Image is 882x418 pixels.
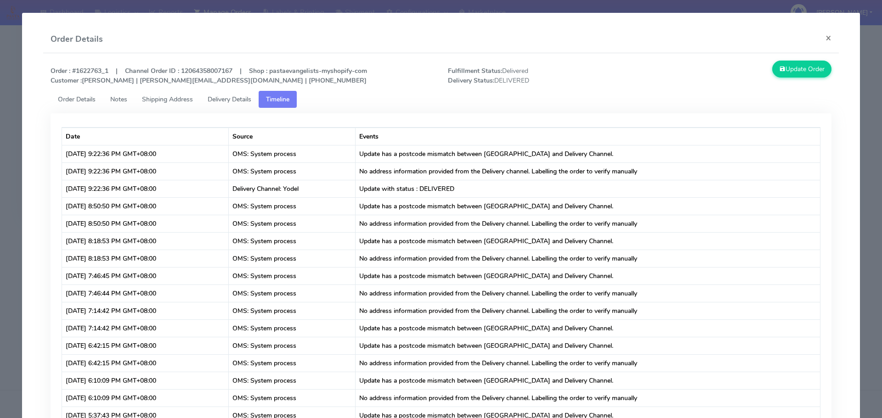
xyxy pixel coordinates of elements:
[818,26,839,50] button: Close
[229,128,356,145] th: Source
[356,389,820,407] td: No address information provided from the Delivery channel. Labelling the order to verify manually
[356,372,820,389] td: Update has a postcode mismatch between [GEOGRAPHIC_DATA] and Delivery Channel.
[229,215,356,232] td: OMS: System process
[62,215,229,232] td: [DATE] 8:50:50 PM GMT+08:00
[229,162,356,180] td: OMS: System process
[229,197,356,215] td: OMS: System process
[51,67,367,85] strong: Order : #1622763_1 | Channel Order ID : 12064358007167 | Shop : pastaevangelists-myshopify-com [P...
[229,337,356,354] td: OMS: System process
[62,267,229,284] td: [DATE] 7:46:45 PM GMT+08:00
[62,197,229,215] td: [DATE] 8:50:50 PM GMT+08:00
[208,95,251,104] span: Delivery Details
[772,61,832,78] button: Update Order
[356,250,820,267] td: No address information provided from the Delivery channel. Labelling the order to verify manually
[229,389,356,407] td: OMS: System process
[51,76,82,85] strong: Customer :
[356,232,820,250] td: Update has a postcode mismatch between [GEOGRAPHIC_DATA] and Delivery Channel.
[229,232,356,250] td: OMS: System process
[142,95,193,104] span: Shipping Address
[62,354,229,372] td: [DATE] 6:42:15 PM GMT+08:00
[229,354,356,372] td: OMS: System process
[229,250,356,267] td: OMS: System process
[51,33,103,45] h4: Order Details
[62,232,229,250] td: [DATE] 8:18:53 PM GMT+08:00
[441,66,640,85] span: Delivered DELIVERED
[356,162,820,180] td: No address information provided from the Delivery channel. Labelling the order to verify manually
[356,319,820,337] td: Update has a postcode mismatch between [GEOGRAPHIC_DATA] and Delivery Channel.
[58,95,96,104] span: Order Details
[356,128,820,145] th: Events
[229,302,356,319] td: OMS: System process
[62,250,229,267] td: [DATE] 8:18:53 PM GMT+08:00
[356,354,820,372] td: No address information provided from the Delivery channel. Labelling the order to verify manually
[62,145,229,162] td: [DATE] 9:22:36 PM GMT+08:00
[62,302,229,319] td: [DATE] 7:14:42 PM GMT+08:00
[62,319,229,337] td: [DATE] 7:14:42 PM GMT+08:00
[356,337,820,354] td: Update has a postcode mismatch between [GEOGRAPHIC_DATA] and Delivery Channel.
[229,145,356,162] td: OMS: System process
[51,91,832,108] ul: Tabs
[356,302,820,319] td: No address information provided from the Delivery channel. Labelling the order to verify manually
[356,197,820,215] td: Update has a postcode mismatch between [GEOGRAPHIC_DATA] and Delivery Channel.
[356,180,820,197] td: Update with status : DELIVERED
[229,267,356,284] td: OMS: System process
[62,128,229,145] th: Date
[266,95,289,104] span: Timeline
[229,319,356,337] td: OMS: System process
[62,162,229,180] td: [DATE] 9:22:36 PM GMT+08:00
[62,372,229,389] td: [DATE] 6:10:09 PM GMT+08:00
[62,180,229,197] td: [DATE] 9:22:36 PM GMT+08:00
[356,215,820,232] td: No address information provided from the Delivery channel. Labelling the order to verify manually
[229,180,356,197] td: Delivery Channel: Yodel
[62,284,229,302] td: [DATE] 7:46:44 PM GMT+08:00
[448,67,502,75] strong: Fulfillment Status:
[448,76,494,85] strong: Delivery Status:
[62,389,229,407] td: [DATE] 6:10:09 PM GMT+08:00
[356,267,820,284] td: Update has a postcode mismatch between [GEOGRAPHIC_DATA] and Delivery Channel.
[356,284,820,302] td: No address information provided from the Delivery channel. Labelling the order to verify manually
[229,284,356,302] td: OMS: System process
[229,372,356,389] td: OMS: System process
[110,95,127,104] span: Notes
[356,145,820,162] td: Update has a postcode mismatch between [GEOGRAPHIC_DATA] and Delivery Channel.
[62,337,229,354] td: [DATE] 6:42:15 PM GMT+08:00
